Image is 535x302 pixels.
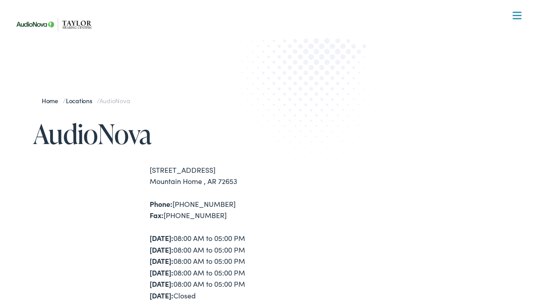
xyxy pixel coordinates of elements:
span: AudioNova [99,96,130,105]
span: / / [42,96,130,105]
strong: [DATE]: [150,279,173,289]
div: [PHONE_NUMBER] [PHONE_NUMBER] [150,198,267,221]
h1: AudioNova [33,119,267,149]
strong: [DATE]: [150,256,173,266]
strong: [DATE]: [150,245,173,254]
a: Home [42,96,63,105]
a: What We Offer [17,36,524,64]
div: [STREET_ADDRESS] Mountain Home , AR 72653 [150,164,267,187]
strong: [DATE]: [150,290,173,300]
strong: [DATE]: [150,267,173,277]
strong: Phone: [150,199,173,209]
strong: [DATE]: [150,233,173,243]
strong: Fax: [150,210,164,220]
a: Locations [66,96,97,105]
